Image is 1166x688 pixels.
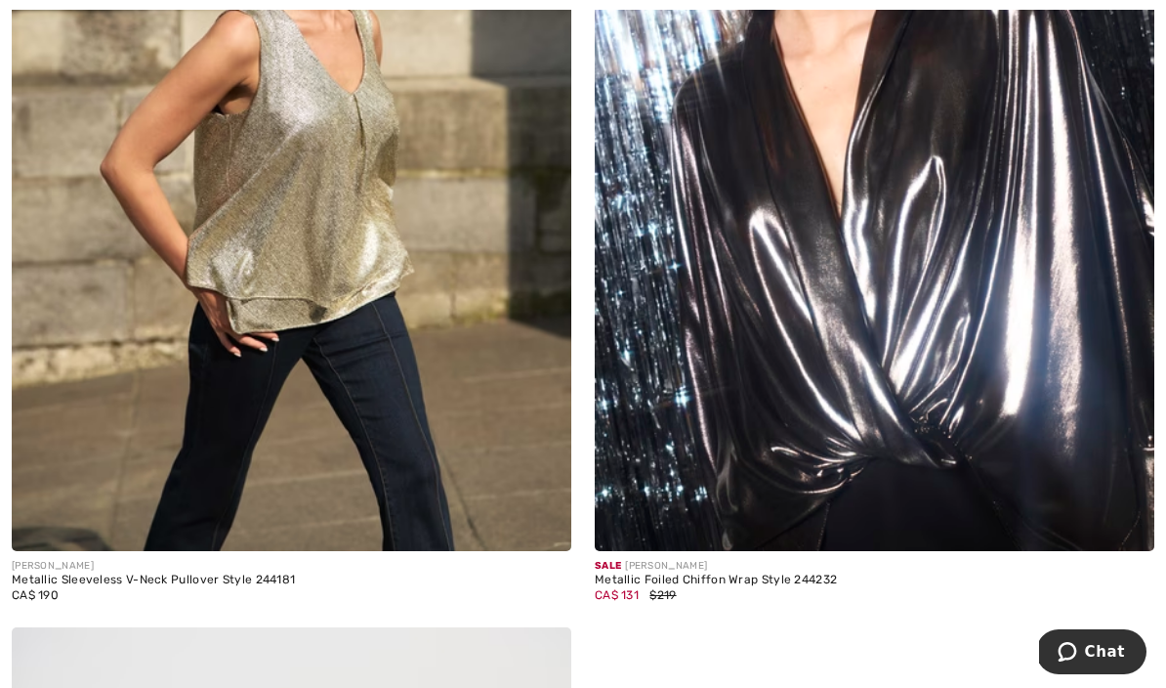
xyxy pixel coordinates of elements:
[1039,629,1146,678] iframe: Opens a widget where you can chat to one of our agents
[595,574,1154,587] div: Metallic Foiled Chiffon Wrap Style 244232
[595,559,1154,574] div: [PERSON_NAME]
[12,588,59,602] span: CA$ 190
[12,574,571,587] div: Metallic Sleeveless V-Neck Pullover Style 244181
[12,559,571,574] div: [PERSON_NAME]
[595,560,621,572] span: Sale
[649,588,676,602] span: $219
[595,588,639,602] span: CA$ 131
